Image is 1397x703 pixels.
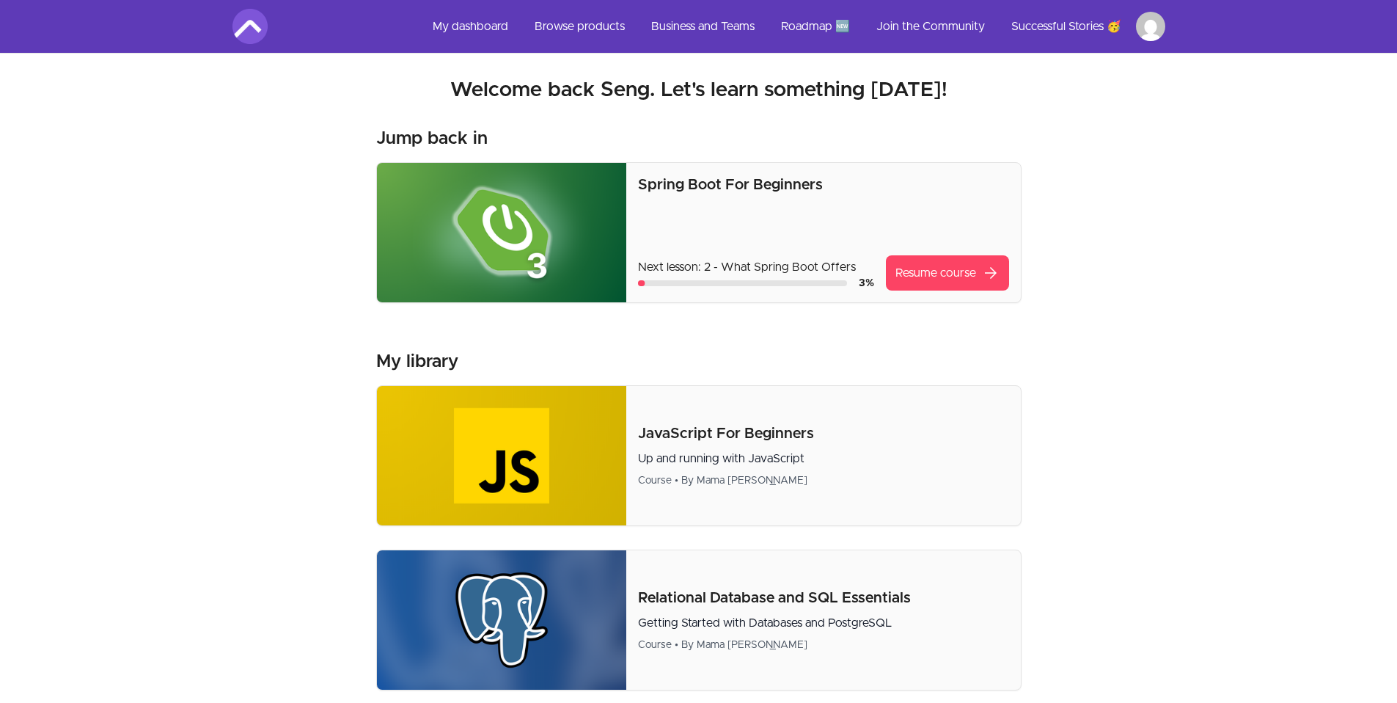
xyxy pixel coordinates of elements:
a: Product image for JavaScript For BeginnersJavaScript For BeginnersUp and running with JavaScriptC... [376,385,1022,526]
span: 3 % [859,278,874,288]
a: Browse products [523,9,637,44]
p: Getting Started with Databases and PostgreSQL [638,614,1008,632]
div: Course progress [638,280,846,286]
a: My dashboard [421,9,520,44]
p: Spring Boot For Beginners [638,175,1008,195]
a: Business and Teams [639,9,766,44]
div: Course • By Mama [PERSON_NAME] [638,473,1008,488]
p: Relational Database and SQL Essentials [638,588,1008,608]
nav: Main [421,9,1165,44]
a: Product image for Relational Database and SQL EssentialsRelational Database and SQL EssentialsGet... [376,550,1022,691]
img: Product image for Spring Boot For Beginners [377,163,627,302]
h2: Welcome back Seng. Let's learn something [DATE]! [232,77,1165,103]
img: Amigoscode logo [232,9,268,44]
p: Next lesson: 2 - What Spring Boot Offers [638,258,873,276]
a: Successful Stories 🥳 [1000,9,1133,44]
img: Product image for JavaScript For Beginners [377,386,627,525]
img: Profile image for Seng Heat [1136,12,1165,41]
h3: Jump back in [376,127,488,150]
p: JavaScript For Beginners [638,423,1008,444]
a: Roadmap 🆕 [769,9,862,44]
a: Join the Community [865,9,997,44]
img: Product image for Relational Database and SQL Essentials [377,550,627,690]
a: Resume coursearrow_forward [886,255,1009,291]
div: Course • By Mama [PERSON_NAME] [638,638,1008,652]
p: Up and running with JavaScript [638,450,1008,467]
h3: My library [376,350,458,374]
span: arrow_forward [982,264,1000,282]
